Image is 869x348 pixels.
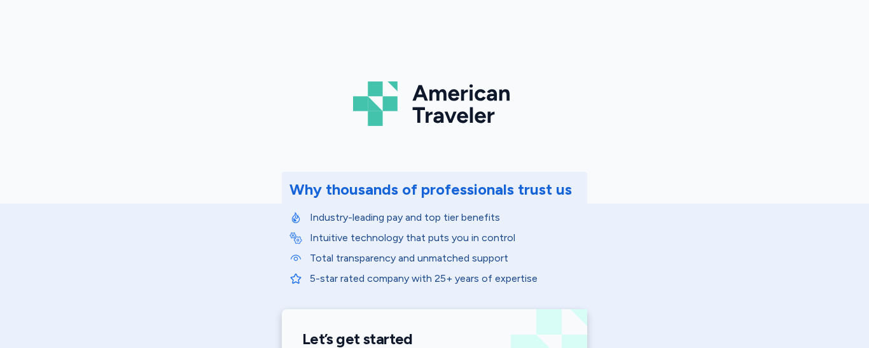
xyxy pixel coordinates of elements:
[310,271,580,286] p: 5-star rated company with 25+ years of expertise
[310,251,580,266] p: Total transparency and unmatched support
[289,179,572,200] div: Why thousands of professionals trust us
[310,230,580,246] p: Intuitive technology that puts you in control
[353,76,516,131] img: Logo
[310,210,580,225] p: Industry-leading pay and top tier benefits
